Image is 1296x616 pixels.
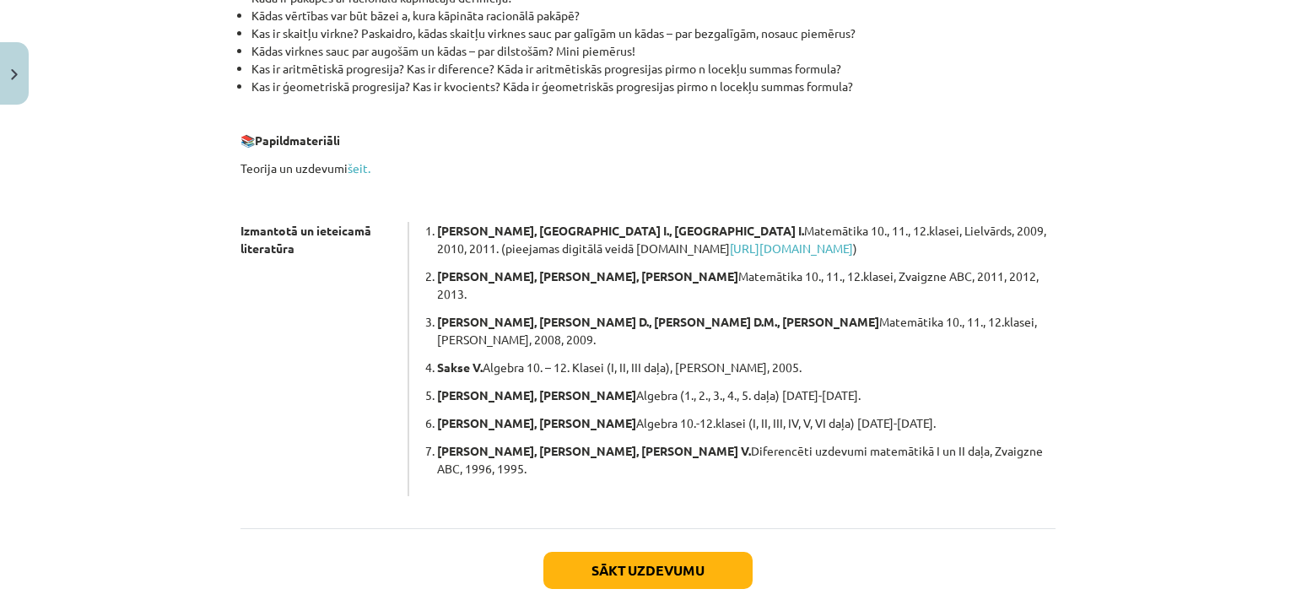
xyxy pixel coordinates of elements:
[437,222,1056,257] p: Matemātika 10., 11., 12.klasei, Lielvārds, 2009, 2010, 2011. (pieejamas digitālā veidā [DOMAIN_NA...
[437,359,1056,376] p: Algebra 10. – 12. Klasei (I, II, III daļa), [PERSON_NAME], 2005.
[240,223,371,256] strong: Izmantotā un ieteicamā literatūra
[437,414,1056,432] p: Algebra 10.-12.klasei (I, II, III, IV, V, VI daļa) [DATE]-[DATE].
[437,268,738,284] b: [PERSON_NAME], [PERSON_NAME], [PERSON_NAME]
[348,160,370,176] a: šeit.
[251,7,1056,24] li: Kādas vērtības var būt bāzei a, kura kāpināta racionālā pakāpē?
[437,313,1056,349] p: Matemātika 10., 11., 12.klasei, [PERSON_NAME], 2008, 2009.
[437,387,636,403] b: [PERSON_NAME], [PERSON_NAME]
[437,443,751,458] b: [PERSON_NAME], [PERSON_NAME], [PERSON_NAME] V.
[437,267,1056,303] p: Matemātika 10., 11., 12.klasei, Zvaigzne ABC, 2011, 2012, 2013.
[437,415,636,430] b: [PERSON_NAME], [PERSON_NAME]
[437,442,1056,478] p: Diferencēti uzdevumi matemātikā I un II daļa, Zvaigzne ABC, 1996, 1995.
[240,132,1056,149] p: 📚
[437,314,879,329] b: [PERSON_NAME], [PERSON_NAME] D., [PERSON_NAME] D.M., [PERSON_NAME]
[11,69,18,80] img: icon-close-lesson-0947bae3869378f0d4975bcd49f059093ad1ed9edebbc8119c70593378902aed.svg
[240,159,1056,177] p: Teorija un uzdevumi
[251,42,1056,60] li: Kādas virknes sauc par augošām un kādas – par dilstošām? Mini piemērus!
[543,552,753,589] button: Sākt uzdevumu
[251,78,1056,95] li: Kas ir ģeometriskā progresija? Kas ir kvocients? Kāda ir ģeometriskās progresijas pirmo n locekļu...
[437,359,483,375] b: Sakse V.
[437,386,1056,404] p: Algebra (1., 2., 3., 4., 5. daļa) [DATE]-[DATE].
[437,223,804,238] b: [PERSON_NAME], [GEOGRAPHIC_DATA] I., [GEOGRAPHIC_DATA] I.
[251,24,1056,42] li: Kas ir skaitļu virkne? Paskaidro, kādas skaitļu virknes sauc par galīgām un kādas – par bezgalīgā...
[251,60,1056,78] li: Kas ir aritmētiskā progresija? Kas ir diference? Kāda ir aritmētiskās progresijas pirmo n locekļu...
[730,240,853,256] a: [URL][DOMAIN_NAME]
[255,132,340,148] b: Papildmateriāli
